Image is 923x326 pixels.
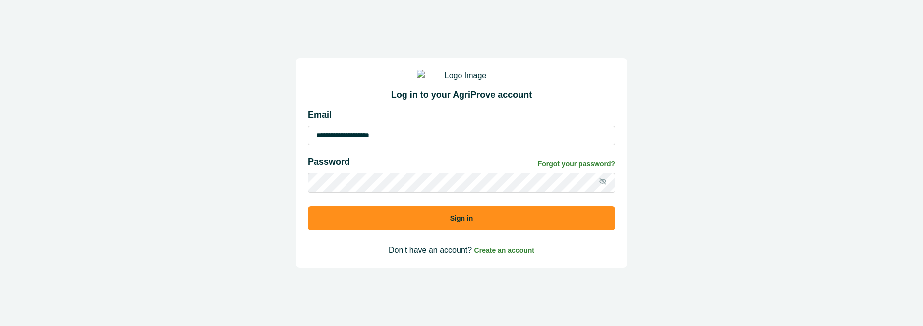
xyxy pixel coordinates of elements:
[417,70,506,82] img: Logo Image
[308,90,615,101] h2: Log in to your AgriProve account
[474,246,534,254] span: Create an account
[308,155,350,169] p: Password
[308,108,615,122] p: Email
[474,246,534,254] a: Create an account
[308,244,615,256] p: Don’t have an account?
[538,159,615,169] a: Forgot your password?
[308,206,615,230] button: Sign in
